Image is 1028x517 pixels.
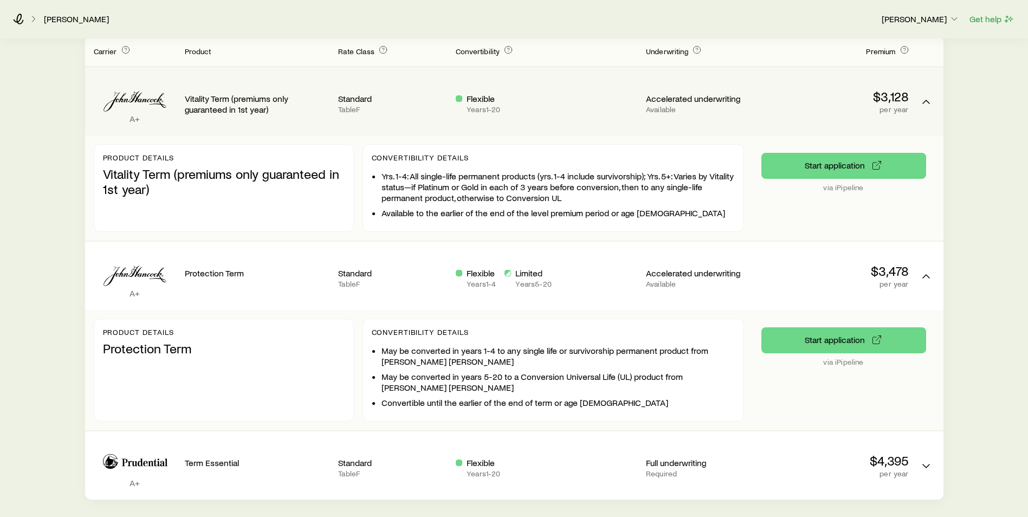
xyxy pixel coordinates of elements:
[382,208,735,218] li: Available to the earlier of the end of the level premium period or age [DEMOGRAPHIC_DATA]
[467,93,500,104] p: Flexible
[467,105,500,114] p: Years 1 - 20
[382,371,735,393] li: May be converted in years 5-20 to a Conversion Universal Life (UL) product from [PERSON_NAME] [PE...
[338,280,447,288] p: Table F
[467,469,500,478] p: Years 1 - 20
[185,47,211,56] span: Product
[94,47,117,56] span: Carrier
[372,153,735,162] p: Convertibility Details
[185,93,330,115] p: Vitality Term (premiums only guaranteed in 1st year)
[467,268,496,279] p: Flexible
[338,469,447,478] p: Table F
[456,47,500,56] span: Convertibility
[338,47,374,56] span: Rate Class
[338,93,447,104] p: Standard
[467,457,500,468] p: Flexible
[103,341,345,356] p: Protection Term
[764,469,909,478] p: per year
[882,14,960,24] p: [PERSON_NAME]
[761,358,926,366] p: via iPipeline
[646,280,755,288] p: Available
[969,13,1015,25] button: Get help
[382,397,735,408] li: Convertible until the earlier of the end of term or age [DEMOGRAPHIC_DATA]
[646,105,755,114] p: Available
[764,280,909,288] p: per year
[761,327,926,353] button: via iPipeline
[94,288,176,299] p: A+
[467,280,496,288] p: Years 1 - 4
[103,328,345,337] p: Product details
[85,36,943,500] div: Term quotes
[764,263,909,279] p: $3,478
[103,153,345,162] p: Product details
[764,89,909,104] p: $3,128
[94,113,176,124] p: A+
[338,457,447,468] p: Standard
[43,14,109,24] a: [PERSON_NAME]
[94,477,176,488] p: A+
[646,457,755,468] p: Full underwriting
[761,153,926,179] button: via iPipeline
[646,469,755,478] p: Required
[761,183,926,192] p: via iPipeline
[646,93,755,104] p: Accelerated underwriting
[382,171,735,203] li: Yrs. 1-4: All single-life permanent products (yrs. 1-4 include survivorship); Yrs. 5+: Varies by ...
[515,280,551,288] p: Years 5 - 20
[338,268,447,279] p: Standard
[382,345,735,367] li: May be converted in years 1-4 to any single life or survivorship permanent product from [PERSON_N...
[646,268,755,279] p: Accelerated underwriting
[372,328,735,337] p: Convertibility Details
[515,268,551,279] p: Limited
[646,47,688,56] span: Underwriting
[764,105,909,114] p: per year
[764,453,909,468] p: $4,395
[103,166,345,197] p: Vitality Term (premiums only guaranteed in 1st year)
[185,457,330,468] p: Term Essential
[338,105,447,114] p: Table F
[866,47,895,56] span: Premium
[185,268,330,279] p: Protection Term
[881,13,960,26] button: [PERSON_NAME]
